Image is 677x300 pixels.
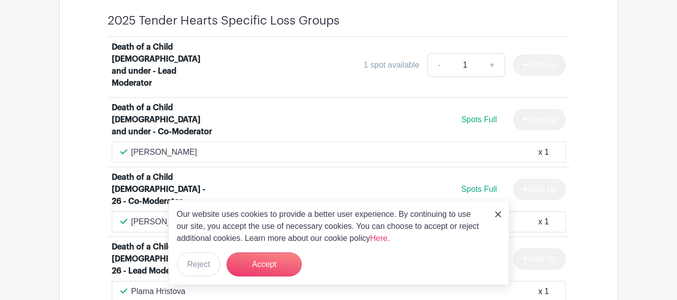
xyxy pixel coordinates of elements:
div: Death of a Child [DEMOGRAPHIC_DATA] - 26 - Lead Moderator [112,241,213,277]
h4: 2025 Tender Hearts Specific Loss Groups [108,14,340,28]
a: - [427,53,450,77]
p: Our website uses cookies to provide a better user experience. By continuing to use our site, you ... [177,208,485,244]
div: Death of a Child [DEMOGRAPHIC_DATA] - 26 - Co-Moderator [112,171,213,207]
button: Accept [227,252,302,276]
div: x 1 [538,216,549,228]
p: Plama Hristova [131,285,185,297]
button: Reject [177,252,220,276]
p: [PERSON_NAME] [131,216,197,228]
span: Spots Full [461,115,497,124]
div: x 1 [538,146,549,158]
a: Here [370,234,388,242]
img: close_button-5f87c8562297e5c2d7936805f587ecaba9071eb48480494691a3f1689db116b3.svg [495,211,501,217]
p: [PERSON_NAME] [131,146,197,158]
div: 1 spot available [364,59,419,71]
a: + [480,53,505,77]
span: Spots Full [461,185,497,193]
div: Death of a Child [DEMOGRAPHIC_DATA] and under - Co-Moderator [112,102,213,138]
div: x 1 [538,285,549,297]
div: Death of a Child [DEMOGRAPHIC_DATA] and under - Lead Moderator [112,41,213,89]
